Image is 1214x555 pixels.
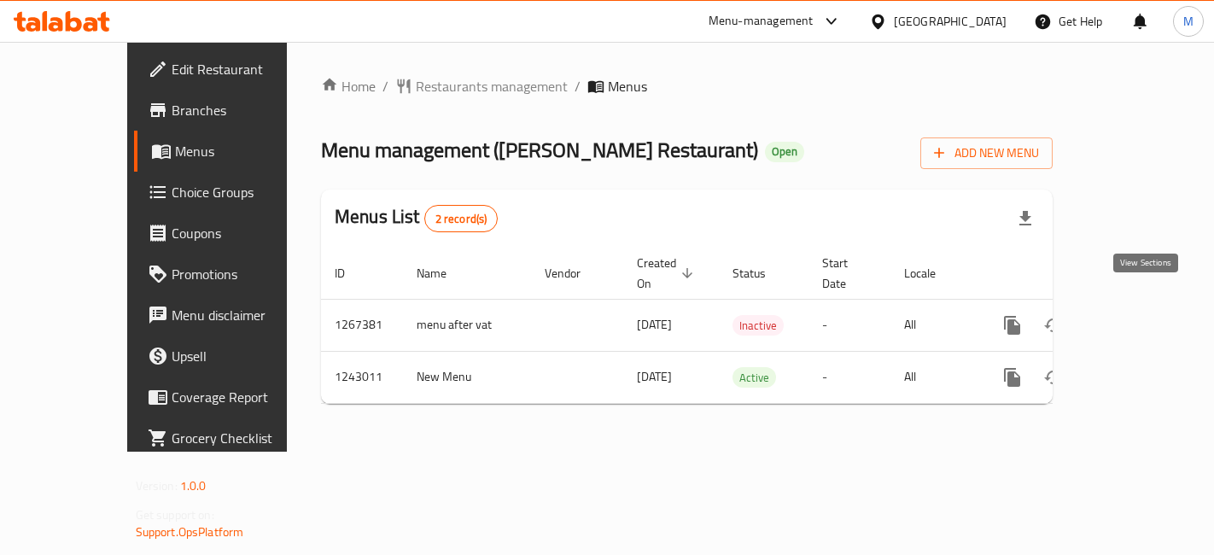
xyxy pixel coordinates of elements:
button: Add New Menu [920,137,1053,169]
span: Open [765,144,804,159]
div: Open [765,142,804,162]
span: Coverage Report [172,387,316,407]
td: 1243011 [321,351,403,403]
div: Total records count [424,205,499,232]
span: Version: [136,475,178,497]
td: 1267381 [321,299,403,351]
button: more [992,305,1033,346]
span: M [1183,12,1194,31]
a: Choice Groups [134,172,330,213]
span: Created On [637,253,698,294]
td: - [808,299,890,351]
a: Grocery Checklist [134,418,330,459]
a: Coupons [134,213,330,254]
td: New Menu [403,351,531,403]
div: Active [732,367,776,388]
span: Inactive [732,316,784,336]
button: more [992,357,1033,398]
button: Change Status [1033,305,1074,346]
a: Restaurants management [395,76,568,96]
span: Promotions [172,264,316,284]
span: Menu disclaimer [172,305,316,325]
td: All [890,299,978,351]
div: Export file [1005,198,1046,239]
span: Edit Restaurant [172,59,316,79]
span: Get support on: [136,504,214,526]
div: Menu-management [709,11,814,32]
th: Actions [978,248,1170,300]
a: Promotions [134,254,330,295]
a: Coverage Report [134,377,330,418]
a: Support.OpsPlatform [136,521,244,543]
li: / [575,76,581,96]
td: - [808,351,890,403]
a: Edit Restaurant [134,49,330,90]
a: Menu disclaimer [134,295,330,336]
span: [DATE] [637,365,672,388]
td: menu after vat [403,299,531,351]
a: Home [321,76,376,96]
span: Grocery Checklist [172,428,316,448]
nav: breadcrumb [321,76,1053,96]
button: Change Status [1033,357,1074,398]
span: Start Date [822,253,870,294]
span: Upsell [172,346,316,366]
span: Locale [904,263,958,283]
h2: Menus List [335,204,498,232]
span: Vendor [545,263,603,283]
span: Restaurants management [416,76,568,96]
span: ID [335,263,367,283]
span: Menu management ( [PERSON_NAME] Restaurant ) [321,131,758,169]
span: 2 record(s) [425,211,498,227]
a: Branches [134,90,330,131]
span: 1.0.0 [180,475,207,497]
span: Choice Groups [172,182,316,202]
span: Branches [172,100,316,120]
span: Add New Menu [934,143,1039,164]
a: Upsell [134,336,330,377]
a: Menus [134,131,330,172]
span: Active [732,368,776,388]
td: All [890,351,978,403]
span: Name [417,263,469,283]
span: Menus [175,141,316,161]
table: enhanced table [321,248,1170,404]
span: Menus [608,76,647,96]
div: Inactive [732,315,784,336]
div: [GEOGRAPHIC_DATA] [894,12,1007,31]
li: / [382,76,388,96]
span: Coupons [172,223,316,243]
span: Status [732,263,788,283]
span: [DATE] [637,313,672,336]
